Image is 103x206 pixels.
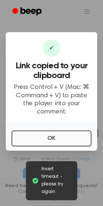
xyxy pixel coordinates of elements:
[12,61,91,81] h3: Link copied to your clipboard
[42,166,72,196] span: Insert timeout - please try again
[7,5,48,19] a: Beep
[12,130,91,146] button: OK
[78,3,96,20] button: Open menu
[12,83,91,116] p: Press Control + V (Mac: ⌘ Command + V) to paste the player into your comment.
[43,39,60,57] div: ✔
